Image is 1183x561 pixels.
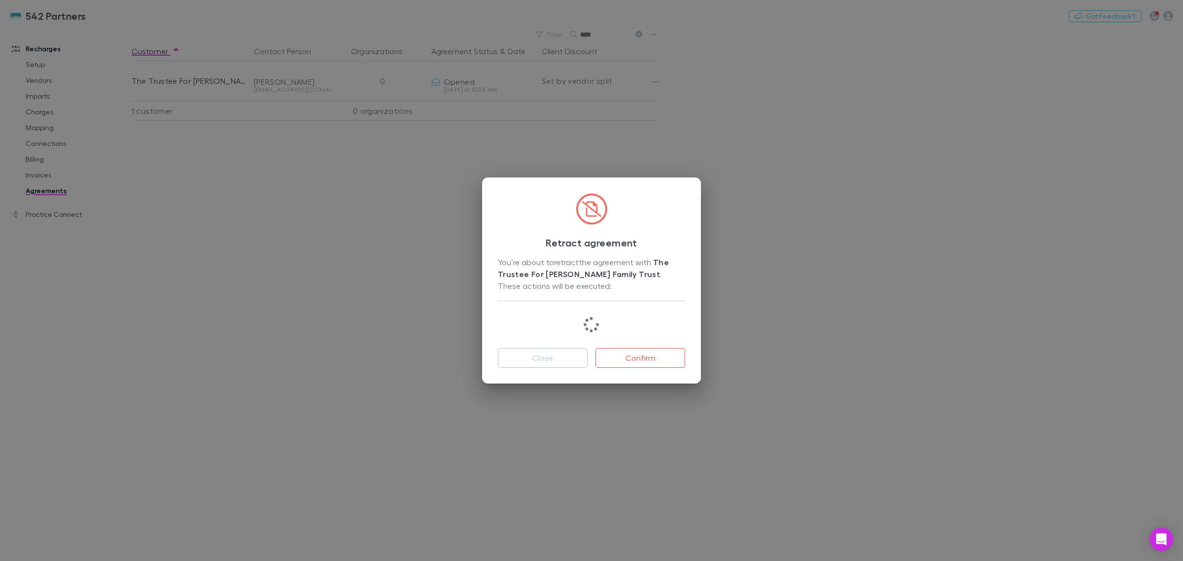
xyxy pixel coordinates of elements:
[498,348,588,368] button: Close
[498,257,671,279] strong: The Trustee For [PERSON_NAME] Family Trust
[576,193,607,225] img: CircledFileSlash.svg
[595,348,685,368] button: Confirm
[498,237,685,248] h3: Retract agreement
[498,256,685,293] div: You’re about to retract the agreement with . These actions will be executed:
[1149,527,1173,551] div: Open Intercom Messenger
